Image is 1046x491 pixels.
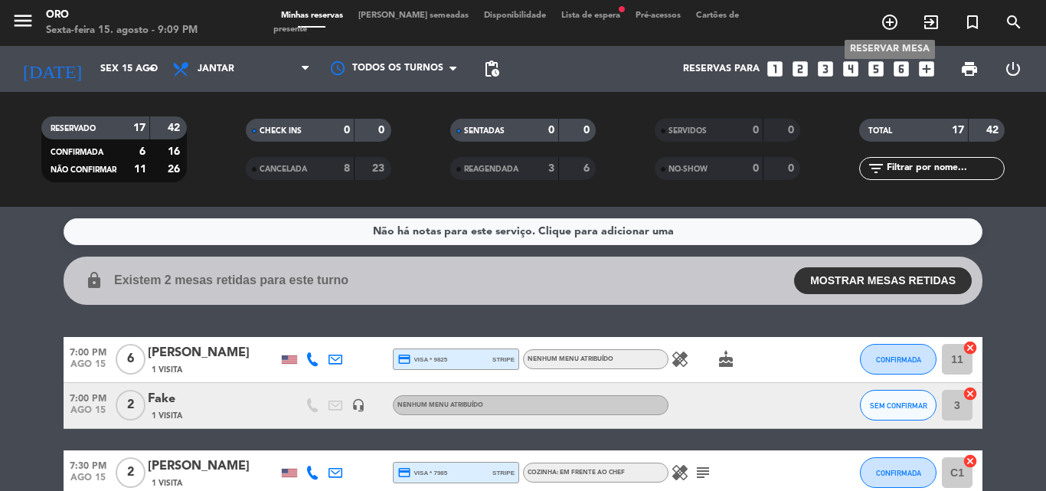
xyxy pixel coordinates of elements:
[397,352,447,366] span: visa * 9825
[841,59,861,79] i: looks_4
[397,402,483,408] span: Nenhum menu atribuído
[860,344,936,375] button: CONFIRMADA
[790,59,810,79] i: looks_two
[273,11,351,20] span: Minhas reservas
[11,9,34,32] i: menu
[671,350,689,368] i: healing
[963,453,978,469] i: cancel
[260,165,307,173] span: CANCELADA
[668,127,707,135] span: SERVIDOS
[1005,13,1023,31] i: search
[476,11,554,20] span: Disponibilidade
[260,127,302,135] span: CHECK INS
[845,40,935,59] div: RESERVAR MESA
[378,125,387,136] strong: 0
[148,389,278,409] div: Fake
[668,165,708,173] span: NO-SHOW
[148,343,278,363] div: [PERSON_NAME]
[133,123,145,133] strong: 17
[464,127,505,135] span: SENTADAS
[142,60,161,78] i: arrow_drop_down
[583,163,593,174] strong: 6
[64,388,113,406] span: 7:00 PM
[168,146,183,157] strong: 16
[198,64,234,74] span: Jantar
[46,23,198,38] div: Sexta-feira 15. agosto - 9:09 PM
[816,59,835,79] i: looks_3
[152,477,182,489] span: 1 Visita
[991,46,1035,92] div: LOG OUT
[51,149,103,156] span: CONFIRMADA
[11,52,93,86] i: [DATE]
[168,164,183,175] strong: 26
[952,125,964,136] strong: 17
[114,270,348,290] span: Existem 2 mesas retidas para este turno
[548,163,554,174] strong: 3
[64,405,113,423] span: ago 15
[11,9,34,38] button: menu
[85,271,103,290] i: lock
[397,466,447,480] span: visa * 7985
[694,463,712,482] i: subject
[528,356,613,362] span: Nenhum menu atribuído
[866,59,886,79] i: looks_5
[46,8,198,23] div: Oro
[583,125,593,136] strong: 0
[788,163,797,174] strong: 0
[881,13,899,31] i: add_circle_outline
[788,125,797,136] strong: 0
[351,398,365,412] i: headset_mic
[628,11,688,20] span: Pré-acessos
[116,390,145,421] span: 2
[273,11,739,34] span: Cartões de presente
[64,473,113,490] span: ago 15
[885,160,1004,177] input: Filtrar por nome...
[548,125,554,136] strong: 0
[671,463,689,482] i: healing
[116,344,145,375] span: 6
[868,127,892,135] span: TOTAL
[372,163,387,174] strong: 23
[870,401,927,410] span: SEM CONFIRMAR
[860,390,936,421] button: SEM CONFIRMAR
[51,125,96,133] span: RESERVADO
[373,223,674,241] div: Não há notas para este serviço. Clique para adicionar uma
[344,125,350,136] strong: 0
[753,125,759,136] strong: 0
[482,60,501,78] span: pending_actions
[397,352,411,366] i: credit_card
[148,457,278,476] div: [PERSON_NAME]
[876,469,921,477] span: CONFIRMADA
[963,386,978,401] i: cancel
[554,11,628,20] span: Lista de espera
[917,59,936,79] i: add_box
[1004,60,1022,78] i: power_settings_new
[51,166,116,174] span: NÃO CONFIRMAR
[139,146,145,157] strong: 6
[986,125,1002,136] strong: 42
[64,342,113,360] span: 7:00 PM
[922,13,940,31] i: exit_to_app
[152,364,182,376] span: 1 Visita
[64,456,113,473] span: 7:30 PM
[168,123,183,133] strong: 42
[765,59,785,79] i: looks_one
[397,466,411,480] i: credit_card
[492,468,515,478] span: stripe
[344,163,350,174] strong: 8
[464,165,518,173] span: REAGENDADA
[753,163,759,174] strong: 0
[891,59,911,79] i: looks_6
[860,457,936,488] button: CONFIRMADA
[960,60,979,78] span: print
[351,11,476,20] span: [PERSON_NAME] semeadas
[116,457,145,488] span: 2
[794,267,972,294] button: MOSTRAR MESAS RETIDAS
[64,359,113,377] span: ago 15
[492,355,515,365] span: stripe
[717,350,735,368] i: cake
[528,470,625,476] span: Cozinha: Em frente ao Chef
[683,64,760,74] span: Reservas para
[134,164,146,175] strong: 11
[867,159,885,178] i: filter_list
